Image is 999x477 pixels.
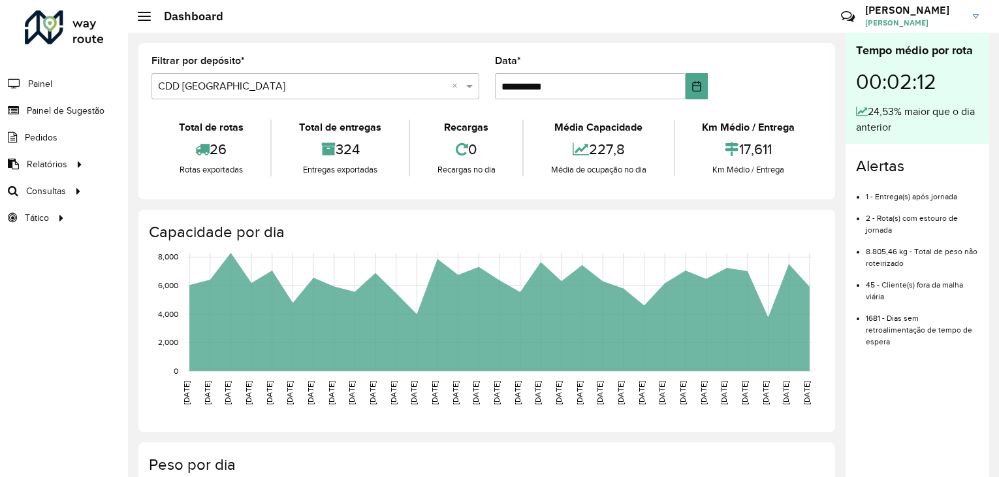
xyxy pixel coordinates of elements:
[27,157,67,171] span: Relatórios
[158,310,178,318] text: 4,000
[678,381,687,404] text: [DATE]
[347,381,356,404] text: [DATE]
[285,381,294,404] text: [DATE]
[275,120,405,135] div: Total de entregas
[275,163,405,176] div: Entregas exportadas
[865,17,963,29] span: [PERSON_NAME]
[182,381,191,404] text: [DATE]
[720,381,728,404] text: [DATE]
[637,381,646,404] text: [DATE]
[149,223,822,242] h4: Capacidade por dia
[865,4,963,16] h3: [PERSON_NAME]
[368,381,377,404] text: [DATE]
[327,381,336,404] text: [DATE]
[856,42,979,59] div: Tempo médio por rota
[527,135,670,163] div: 227,8
[275,135,405,163] div: 324
[616,381,625,404] text: [DATE]
[27,104,104,118] span: Painel de Sugestão
[389,381,398,404] text: [DATE]
[155,120,267,135] div: Total de rotas
[430,381,439,404] text: [DATE]
[25,131,57,144] span: Pedidos
[856,104,979,135] div: 24,53% maior que o dia anterior
[761,381,770,404] text: [DATE]
[495,53,521,69] label: Data
[782,381,790,404] text: [DATE]
[699,381,708,404] text: [DATE]
[686,73,708,99] button: Choose Date
[158,338,178,346] text: 2,000
[413,163,519,176] div: Recargas no dia
[492,381,501,404] text: [DATE]
[306,381,315,404] text: [DATE]
[527,163,670,176] div: Média de ocupação no dia
[149,455,822,474] h4: Peso por dia
[158,253,178,261] text: 8,000
[866,269,979,303] li: 45 - Cliente(s) fora da malha viária
[856,59,979,104] div: 00:02:12
[554,381,563,404] text: [DATE]
[678,120,819,135] div: Km Médio / Entrega
[451,381,460,404] text: [DATE]
[658,381,666,404] text: [DATE]
[595,381,604,404] text: [DATE]
[28,77,52,91] span: Painel
[866,181,979,203] li: 1 - Entrega(s) após jornada
[265,381,274,404] text: [DATE]
[223,381,232,404] text: [DATE]
[413,120,519,135] div: Recargas
[244,381,253,404] text: [DATE]
[834,3,862,31] a: Contato Rápido
[158,281,178,289] text: 6,000
[740,381,749,404] text: [DATE]
[174,367,178,375] text: 0
[513,381,522,404] text: [DATE]
[151,53,245,69] label: Filtrar por depósito
[866,203,979,236] li: 2 - Rota(s) com estouro de jornada
[866,236,979,269] li: 8.805,46 kg - Total de peso não roteirizado
[452,78,463,94] span: Clear all
[203,381,212,404] text: [DATE]
[26,184,66,198] span: Consultas
[575,381,584,404] text: [DATE]
[155,163,267,176] div: Rotas exportadas
[471,381,480,404] text: [DATE]
[678,163,819,176] div: Km Médio / Entrega
[151,9,223,24] h2: Dashboard
[866,303,979,348] li: 1681 - Dias sem retroalimentação de tempo de espera
[678,135,819,163] div: 17,611
[533,381,542,404] text: [DATE]
[802,381,811,404] text: [DATE]
[527,120,670,135] div: Média Capacidade
[413,135,519,163] div: 0
[409,381,418,404] text: [DATE]
[856,157,979,176] h4: Alertas
[25,211,49,225] span: Tático
[155,135,267,163] div: 26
